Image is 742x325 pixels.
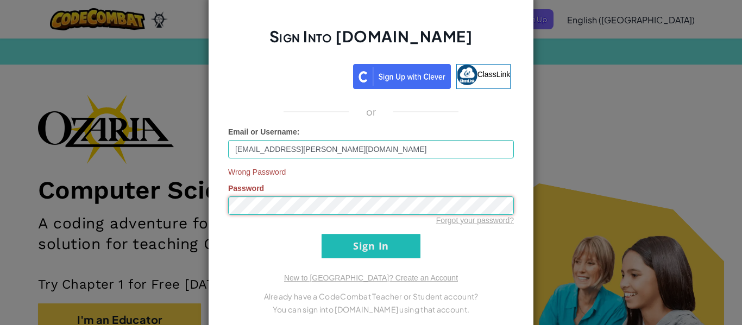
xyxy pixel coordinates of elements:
input: Sign In [322,234,420,258]
span: Password [228,184,264,193]
span: ClassLink [477,69,511,78]
span: Wrong Password [228,167,514,177]
p: Already have a CodeCombat Teacher or Student account? [228,290,514,303]
a: Forgot your password? [436,216,514,225]
img: classlink-logo-small.png [457,65,477,85]
label: : [228,126,300,137]
a: New to [GEOGRAPHIC_DATA]? Create an Account [284,273,458,282]
iframe: Sign in with Google Button [226,63,353,87]
h2: Sign Into [DOMAIN_NAME] [228,26,514,58]
span: Email or Username [228,128,297,136]
p: You can sign into [DOMAIN_NAME] using that account. [228,303,514,316]
img: clever_sso_button@2x.png [353,64,451,89]
p: or [366,105,376,118]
